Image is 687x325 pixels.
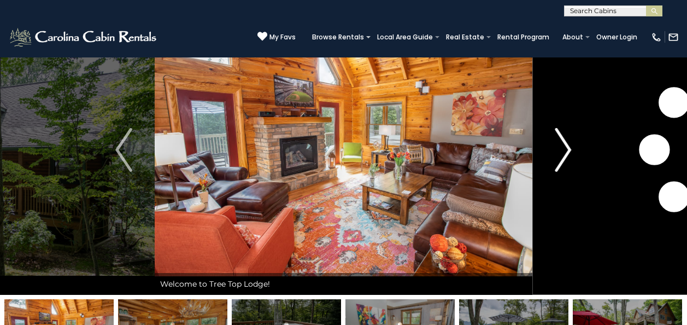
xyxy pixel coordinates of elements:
[307,30,369,45] a: Browse Rentals
[492,30,555,45] a: Rental Program
[372,30,438,45] a: Local Area Guide
[591,30,643,45] a: Owner Login
[532,5,594,295] button: Next
[651,32,662,43] img: phone-regular-white.png
[8,26,160,48] img: White-1-2.png
[668,32,679,43] img: mail-regular-white.png
[557,30,589,45] a: About
[269,32,296,42] span: My Favs
[441,30,490,45] a: Real Estate
[555,128,571,172] img: arrow
[93,5,154,295] button: Previous
[257,31,296,43] a: My Favs
[115,128,132,172] img: arrow
[155,273,532,295] div: Welcome to Tree Top Lodge!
